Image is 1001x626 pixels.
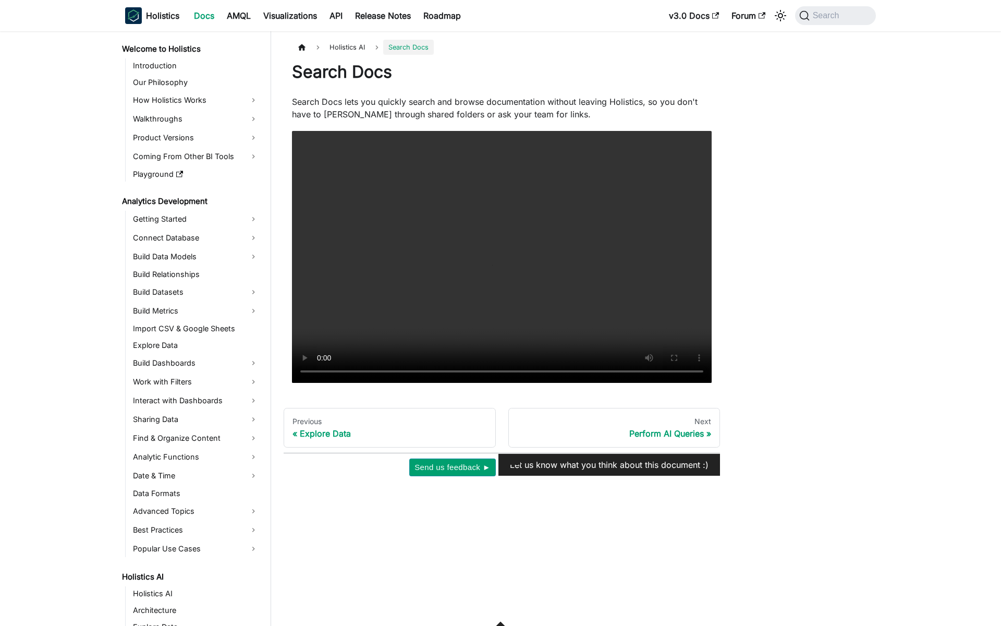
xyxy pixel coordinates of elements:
[284,408,496,448] a: PreviousExplore Data
[130,248,262,265] a: Build Data Models
[130,148,262,165] a: Coming From Other BI Tools
[130,111,262,127] a: Walkthroughs
[130,230,262,246] a: Connect Database
[221,7,257,24] a: AMQL
[409,459,496,476] button: Send us feedback ►
[130,58,262,73] a: Introduction
[130,540,262,557] a: Popular Use Cases
[130,284,262,300] a: Build Datasets
[292,417,487,426] div: Previous
[324,40,370,55] span: Holistics AI
[130,267,262,282] a: Build Relationships
[130,586,262,601] a: Holistics AI
[130,167,262,182] a: Playground
[323,7,349,24] a: API
[663,7,725,24] a: v3.0 Docs
[115,31,271,626] nav: Docs sidebar
[130,338,262,353] a: Explore Data
[517,417,712,426] div: Next
[725,7,772,24] a: Forum
[130,321,262,336] a: Import CSV & Google Sheets
[292,95,712,121] p: Search Docs lets you quickly search and browse documentation without leaving Holistics, so you do...
[125,7,142,24] img: Holistics
[119,194,262,209] a: Analytics Development
[349,7,417,24] a: Release Notes
[130,355,262,371] a: Build Dashboards
[292,131,712,383] video: Your browser does not support embedding video, but you can .
[795,6,876,25] button: Search (Command+K)
[130,449,262,465] a: Analytic Functions
[810,11,846,20] span: Search
[772,7,789,24] button: Switch between dark and light mode (currently system mode)
[292,62,712,82] h1: Search Docs
[130,603,262,618] a: Architecture
[292,40,312,55] a: Home page
[383,40,434,55] span: Search Docs
[146,9,179,22] b: Holistics
[284,408,720,448] nav: Docs pages
[130,503,262,520] a: Advanced Topics
[119,570,262,584] a: Holistics AI
[130,75,262,90] a: Our Philosophy
[130,430,262,447] a: Find & Organize Content
[130,467,262,484] a: Date & Time
[188,7,221,24] a: Docs
[130,374,262,390] a: Work with Filters
[414,461,491,474] span: Send us feedback ►
[130,486,262,501] a: Data Formats
[125,7,179,24] a: HolisticsHolisticsHolistics
[517,428,712,439] div: Perform AI Queries
[119,42,262,56] a: Welcome to Holistics
[130,411,262,428] a: Sharing Data
[130,129,262,146] a: Product Versions
[130,92,262,109] a: How Holistics Works
[417,7,467,24] a: Roadmap
[130,303,262,319] a: Build Metrics
[130,522,262,538] a: Best Practices
[130,211,262,227] a: Getting Started
[508,408,721,448] a: NextPerform AI Queries
[292,428,487,439] div: Explore Data
[130,392,262,409] a: Interact with Dashboards
[257,7,323,24] a: Visualizations
[292,40,712,55] nav: Breadcrumbs
[510,460,709,470] span: Let us know what you think about this document :)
